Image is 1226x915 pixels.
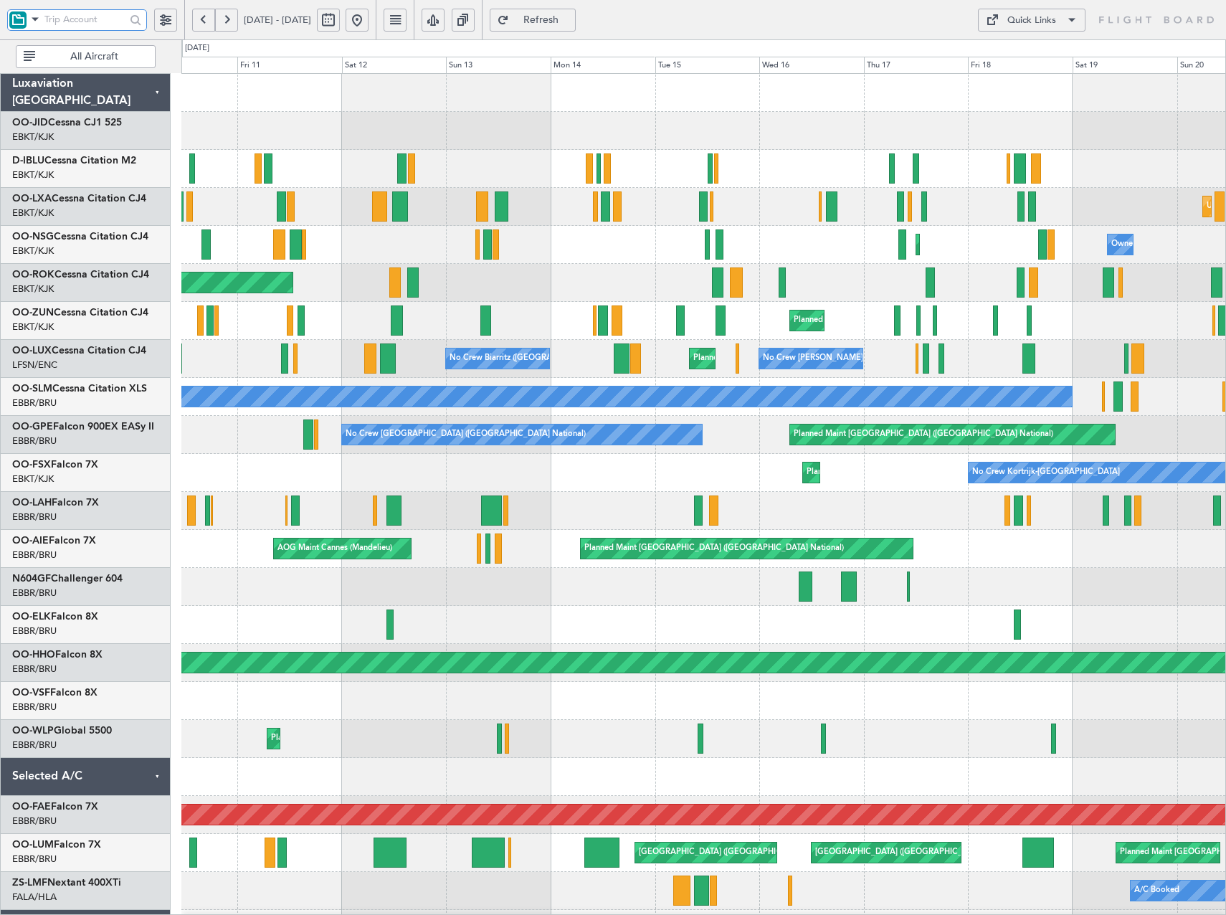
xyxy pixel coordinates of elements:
[12,612,98,622] a: OO-ELKFalcon 8X
[12,701,57,713] a: EBBR/BRU
[12,283,54,295] a: EBKT/KJK
[12,245,54,257] a: EBKT/KJK
[12,422,53,432] span: OO-GPE
[12,118,122,128] a: OO-JIDCessna CJ1 525
[12,815,57,828] a: EBBR/BRU
[185,42,209,54] div: [DATE]
[794,310,961,331] div: Planned Maint Kortrijk-[GEOGRAPHIC_DATA]
[12,650,55,660] span: OO-HHO
[759,57,864,74] div: Wed 16
[763,348,935,369] div: No Crew [PERSON_NAME] ([PERSON_NAME])
[1007,14,1056,28] div: Quick Links
[12,498,99,508] a: OO-LAHFalcon 7X
[44,9,125,30] input: Trip Account
[12,625,57,637] a: EBBR/BRU
[12,574,123,584] a: N604GFChallenger 604
[512,15,571,25] span: Refresh
[12,207,54,219] a: EBKT/KJK
[815,842,1052,863] div: [GEOGRAPHIC_DATA] ([GEOGRAPHIC_DATA][PERSON_NAME])
[12,346,146,356] a: OO-LUXCessna Citation CJ4
[12,194,146,204] a: OO-LXACessna Citation CJ4
[584,538,844,559] div: Planned Maint [GEOGRAPHIC_DATA] ([GEOGRAPHIC_DATA] National)
[978,9,1085,32] button: Quick Links
[12,232,148,242] a: OO-NSGCessna Citation CJ4
[864,57,969,74] div: Thu 17
[12,270,54,280] span: OO-ROK
[12,384,52,394] span: OO-SLM
[12,663,57,675] a: EBBR/BRU
[346,424,586,445] div: No Crew [GEOGRAPHIC_DATA] ([GEOGRAPHIC_DATA] National)
[693,348,953,369] div: Planned Maint [GEOGRAPHIC_DATA] ([GEOGRAPHIC_DATA] National)
[12,118,48,128] span: OO-JID
[968,57,1073,74] div: Fri 18
[12,587,57,599] a: EBBR/BRU
[12,802,98,812] a: OO-FAEFalcon 7X
[12,840,54,850] span: OO-LUM
[12,156,136,166] a: D-IBLUCessna Citation M2
[12,511,57,523] a: EBBR/BRU
[271,728,346,749] div: Planned Maint Liege
[12,359,57,371] a: LFSN/ENC
[450,348,599,369] div: No Crew Biarritz ([GEOGRAPHIC_DATA])
[12,574,51,584] span: N604GF
[12,435,57,447] a: EBBR/BRU
[244,14,311,27] span: [DATE] - [DATE]
[16,45,156,68] button: All Aircraft
[12,840,101,850] a: OO-LUMFalcon 7X
[12,169,54,181] a: EBKT/KJK
[12,498,52,508] span: OO-LAH
[972,462,1120,483] div: No Crew Kortrijk-[GEOGRAPHIC_DATA]
[12,802,51,812] span: OO-FAE
[12,650,103,660] a: OO-HHOFalcon 8X
[12,346,52,356] span: OO-LUX
[12,460,51,470] span: OO-FSX
[12,270,149,280] a: OO-ROKCessna Citation CJ4
[237,57,342,74] div: Fri 11
[12,460,98,470] a: OO-FSXFalcon 7X
[12,422,154,432] a: OO-GPEFalcon 900EX EASy II
[807,462,974,483] div: Planned Maint Kortrijk-[GEOGRAPHIC_DATA]
[551,57,655,74] div: Mon 14
[12,131,54,143] a: EBKT/KJK
[490,9,576,32] button: Refresh
[38,52,151,62] span: All Aircraft
[12,232,54,242] span: OO-NSG
[133,57,237,74] div: Thu 10
[12,688,98,698] a: OO-VSFFalcon 8X
[12,384,147,394] a: OO-SLMCessna Citation XLS
[12,321,54,333] a: EBKT/KJK
[12,726,112,736] a: OO-WLPGlobal 5500
[446,57,551,74] div: Sun 13
[12,688,50,698] span: OO-VSF
[12,536,96,546] a: OO-AIEFalcon 7X
[12,473,54,485] a: EBKT/KJK
[12,726,54,736] span: OO-WLP
[655,57,760,74] div: Tue 15
[639,842,875,863] div: [GEOGRAPHIC_DATA] ([GEOGRAPHIC_DATA][PERSON_NAME])
[12,549,57,561] a: EBBR/BRU
[12,397,57,409] a: EBBR/BRU
[1134,880,1179,901] div: A/C Booked
[12,878,121,888] a: ZS-LMFNextant 400XTi
[12,156,44,166] span: D-IBLU
[12,194,52,204] span: OO-LXA
[12,878,47,888] span: ZS-LMF
[12,308,54,318] span: OO-ZUN
[12,612,51,622] span: OO-ELK
[12,308,148,318] a: OO-ZUNCessna Citation CJ4
[12,536,49,546] span: OO-AIE
[12,739,57,752] a: EBBR/BRU
[277,538,392,559] div: AOG Maint Cannes (Mandelieu)
[794,424,1053,445] div: Planned Maint [GEOGRAPHIC_DATA] ([GEOGRAPHIC_DATA] National)
[1073,57,1177,74] div: Sat 19
[12,853,57,866] a: EBBR/BRU
[342,57,447,74] div: Sat 12
[12,891,57,904] a: FALA/HLA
